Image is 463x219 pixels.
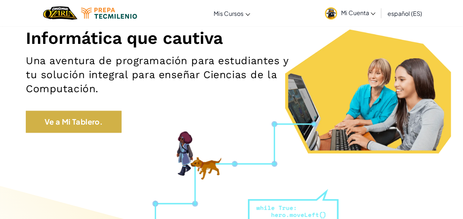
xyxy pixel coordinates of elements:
[325,7,337,20] img: avatar
[81,8,137,19] img: Tecmilenio logo
[321,1,379,25] a: Mi Cuenta
[214,10,243,17] span: Mis Cursos
[383,3,425,23] a: español (ES)
[43,6,77,21] a: Ozaria by CodeCombat logo
[26,54,301,96] h2: Una aventura de programación para estudiantes y tu solución integral para enseñar Ciencias de la ...
[387,10,422,17] span: español (ES)
[210,3,254,23] a: Mis Cursos
[26,111,122,133] a: Ve a Mi Tablero.
[341,9,375,17] span: Mi Cuenta
[43,6,77,21] img: Home
[26,28,437,48] h1: Informática que cautiva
